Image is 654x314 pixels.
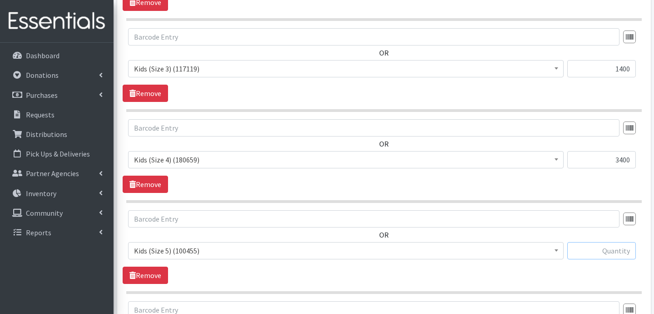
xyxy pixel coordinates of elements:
[26,189,56,198] p: Inventory
[567,151,636,168] input: Quantity
[26,91,58,100] p: Purchases
[128,210,619,228] input: Barcode Entry
[4,6,110,36] img: HumanEssentials
[379,47,389,58] label: OR
[4,184,110,203] a: Inventory
[26,149,90,158] p: Pick Ups & Deliveries
[26,51,59,60] p: Dashboard
[123,176,168,193] a: Remove
[4,164,110,182] a: Partner Agencies
[4,106,110,124] a: Requests
[26,208,63,218] p: Community
[134,153,558,166] span: Kids (Size 4) (180659)
[128,119,619,137] input: Barcode Entry
[128,28,619,46] input: Barcode Entry
[123,85,168,102] a: Remove
[379,229,389,240] label: OR
[4,204,110,222] a: Community
[4,125,110,143] a: Distributions
[4,86,110,104] a: Purchases
[26,130,67,139] p: Distributions
[26,228,51,237] p: Reports
[4,46,110,65] a: Dashboard
[379,138,389,149] label: OR
[26,110,54,119] p: Requests
[134,62,558,75] span: Kids (Size 3) (117119)
[134,244,558,257] span: Kids (Size 5) (100455)
[26,169,79,178] p: Partner Agencies
[128,151,564,168] span: Kids (Size 4) (180659)
[26,71,59,80] p: Donations
[567,242,636,259] input: Quantity
[567,60,636,77] input: Quantity
[128,242,564,259] span: Kids (Size 5) (100455)
[128,60,564,77] span: Kids (Size 3) (117119)
[4,145,110,163] a: Pick Ups & Deliveries
[4,66,110,84] a: Donations
[4,223,110,242] a: Reports
[123,267,168,284] a: Remove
